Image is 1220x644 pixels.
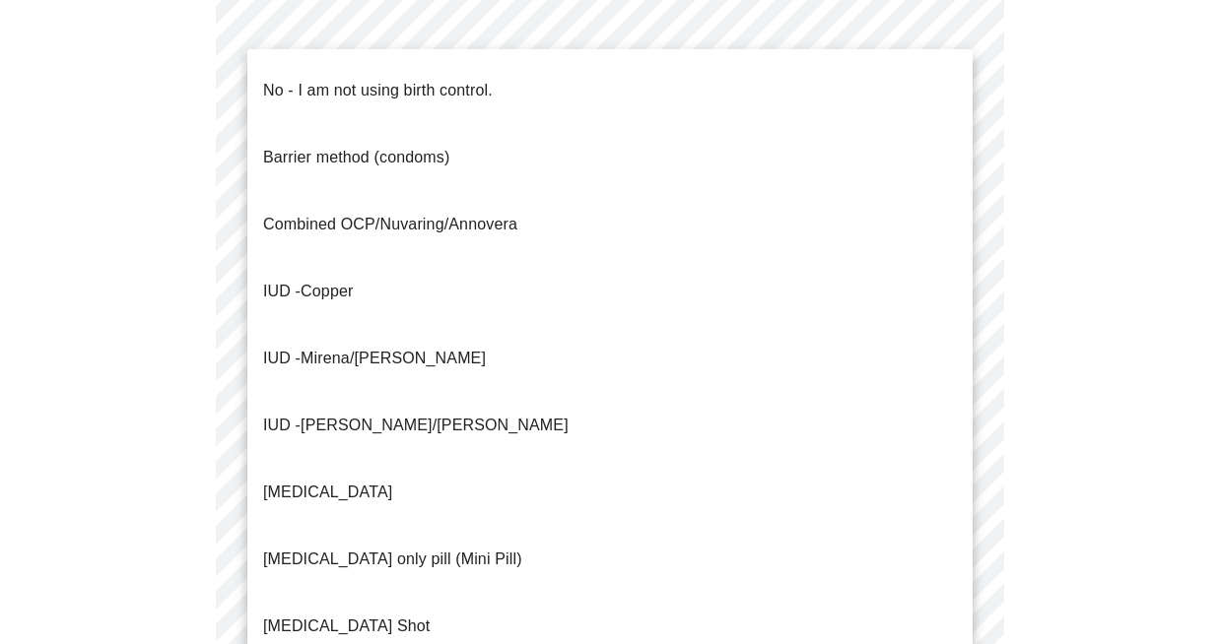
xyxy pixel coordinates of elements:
span: IUD - [263,283,301,299]
p: No - I am not using birth control. [263,79,493,102]
p: IUD - [263,347,486,370]
p: Barrier method (condoms) [263,146,449,169]
p: Combined OCP/Nuvaring/Annovera [263,213,517,236]
span: IUD - [263,417,301,433]
span: Mirena/[PERSON_NAME] [301,350,486,366]
p: Copper [263,280,353,303]
p: [PERSON_NAME]/[PERSON_NAME] [263,414,569,437]
p: [MEDICAL_DATA] [263,481,392,504]
p: [MEDICAL_DATA] only pill (Mini Pill) [263,547,522,571]
p: [MEDICAL_DATA] Shot [263,614,430,638]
